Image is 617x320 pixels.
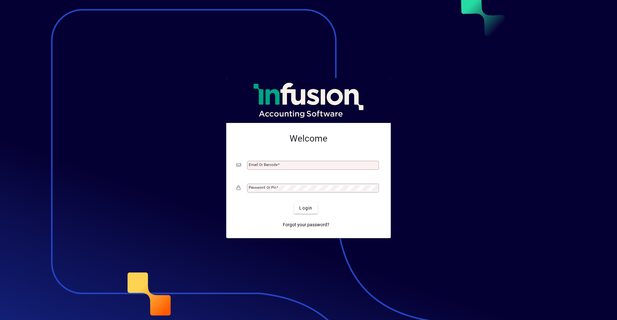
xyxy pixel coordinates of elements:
[249,162,278,167] mat-label: Email or Barcode
[294,202,317,214] button: Login
[299,205,312,212] span: Login
[283,221,329,228] span: Forgot your password?
[249,185,276,190] mat-label: Password or Pin
[237,133,380,144] h2: Welcome
[280,219,332,230] a: Forgot your password?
